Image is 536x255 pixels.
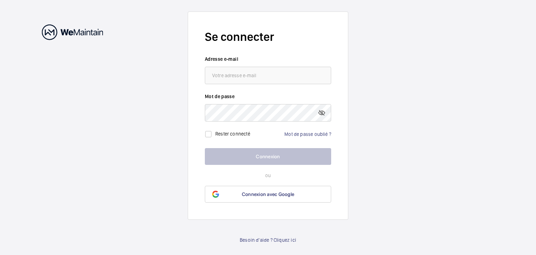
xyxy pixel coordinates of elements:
[242,191,294,197] span: Connexion avec Google
[205,172,331,179] p: ou
[284,131,331,137] a: Mot de passe oublié ?
[205,93,331,100] label: Mot de passe
[205,148,331,165] button: Connexion
[205,67,331,84] input: Votre adresse e-mail
[240,236,296,243] a: Besoin d'aide ? Cliquez ici
[215,131,250,137] label: Rester connecté
[205,29,331,45] h2: Se connecter
[205,56,331,63] label: Adresse e-mail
